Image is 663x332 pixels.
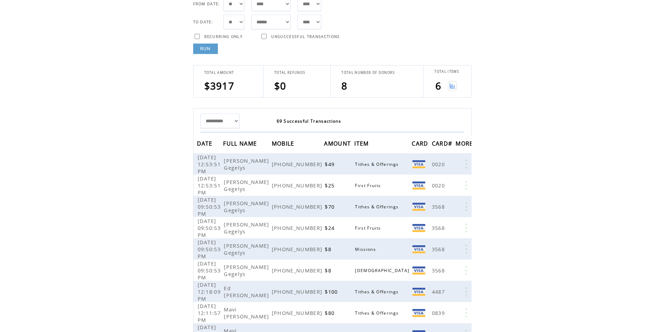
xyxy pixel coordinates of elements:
span: [PERSON_NAME] Gegelys [224,178,269,192]
span: $0 [274,79,286,92]
img: Visa [412,267,425,275]
span: [PHONE_NUMBER] [272,309,324,316]
span: AMOUNT [324,138,353,151]
a: CARD# [432,141,454,145]
span: TOTAL NUMBER OF DONORS [341,70,395,75]
span: FULL NAME [223,138,259,151]
span: [DEMOGRAPHIC_DATA] [355,268,411,273]
span: 6 [435,79,441,92]
span: [PHONE_NUMBER] [272,182,324,189]
span: [PHONE_NUMBER] [272,224,324,231]
span: DATE [197,138,214,151]
span: 0020 [432,182,447,189]
img: VISA [412,182,425,190]
span: MORE [456,138,475,151]
span: $8 [325,267,333,274]
span: 3568 [432,267,447,274]
span: MOBILE [272,138,296,151]
span: [DATE] 12:53:51 PM [198,175,221,196]
span: UNSUCCESSFUL TRANSACTIONS [271,34,340,39]
span: $49 [325,161,336,168]
span: [PHONE_NUMBER] [272,203,324,210]
a: MOBILE [272,141,296,145]
a: FULL NAME [223,141,259,145]
span: CARD# [432,138,454,151]
span: RECURRING ONLY [204,34,243,39]
span: 4487 [432,288,447,295]
span: $80 [325,309,336,316]
img: Visa [412,309,425,317]
a: RUN [193,44,218,54]
span: CARD [412,138,430,151]
span: [DATE] 12:18:09 PM [198,281,221,302]
span: [PERSON_NAME] Gegelys [224,263,269,277]
img: VISA [412,160,425,168]
span: Tithes & Offerings [355,310,400,316]
span: 0839 [432,309,447,316]
span: 3568 [432,246,447,253]
span: [PERSON_NAME] Gegelys [224,200,269,214]
span: First Fruits [355,183,382,188]
span: Tithes & Offerings [355,289,400,295]
span: FROM DATE: [193,1,220,6]
a: ITEM [354,141,370,145]
span: First Fruits [355,225,382,231]
a: DATE [197,141,214,145]
span: [DATE] 09:50:53 PM [198,196,221,217]
span: [DATE] 12:53:51 PM [198,154,221,175]
span: [PHONE_NUMBER] [272,267,324,274]
span: Tithes & Offerings [355,204,400,210]
span: TOTAL ITEMS [434,69,459,74]
span: ITEM [354,138,370,151]
img: Visa [412,203,425,211]
span: $8 [325,246,333,253]
img: Visa [412,245,425,253]
span: Missions [355,246,378,252]
span: [DATE] 09:50:53 PM [198,260,221,281]
a: CARD [412,141,430,145]
span: $24 [325,224,336,231]
span: $25 [325,182,336,189]
span: Mavi [PERSON_NAME] [224,306,271,320]
span: 8 [341,79,347,92]
span: [DATE] 09:50:53 PM [198,217,221,238]
span: [PHONE_NUMBER] [272,288,324,295]
span: [PHONE_NUMBER] [272,246,324,253]
span: [PERSON_NAME] Gegelys [224,157,269,171]
span: [PERSON_NAME] Gegelys [224,221,269,235]
img: Visa [412,288,425,296]
span: 3568 [432,224,447,231]
span: Ed [PERSON_NAME] [224,285,271,299]
span: 69 Successful Transactions [277,118,341,124]
span: $100 [325,288,339,295]
span: TOTAL REFUNDS [274,70,305,75]
span: [DATE] 12:11:57 PM [198,302,221,323]
img: Visa [412,224,425,232]
span: [PERSON_NAME] Gegelys [224,242,269,256]
img: View graph [448,82,457,90]
span: $3917 [204,79,235,92]
a: AMOUNT [324,141,353,145]
span: [PHONE_NUMBER] [272,161,324,168]
span: TOTAL AMOUNT [204,70,234,75]
span: Tithes & Offerings [355,161,400,167]
span: 0020 [432,161,447,168]
span: [DATE] 09:50:53 PM [198,239,221,260]
span: TO DATE: [193,20,213,24]
span: $70 [325,203,336,210]
span: 3568 [432,203,447,210]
